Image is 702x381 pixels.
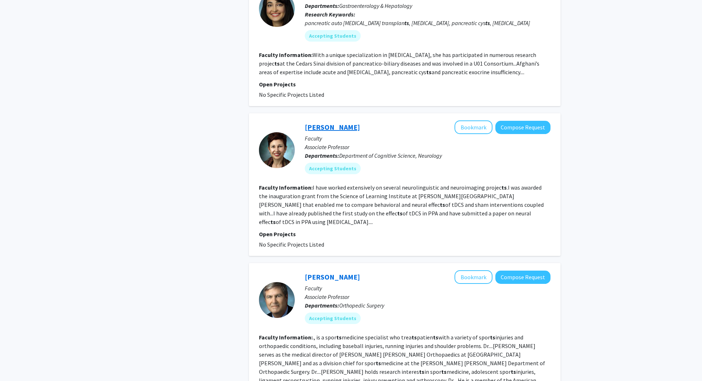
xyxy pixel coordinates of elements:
[397,210,403,217] b: ts
[274,60,280,67] b: ts
[485,19,490,27] b: ts
[259,184,544,225] fg-read-more: I have worked extensively on several neurolinguistic and neuroimaging projec .I was awarded the i...
[490,334,495,341] b: ts
[305,143,550,151] p: Associate Professor
[305,2,339,9] b: Departments:
[259,80,550,89] p: Open Projects
[305,19,550,27] div: pancreatic auto [MEDICAL_DATA] transplan , [MEDICAL_DATA], pancreatic cys , [MEDICAL_DATA]
[412,334,417,341] b: ts
[305,284,550,292] p: Faculty
[259,230,550,238] p: Open Projects
[339,152,442,159] span: Department of Cognitive Science, Neurology
[270,218,276,225] b: ts
[495,121,550,134] button: Compose Request to Kyrana Tsapkini
[305,302,339,309] b: Departments:
[305,292,550,301] p: Associate Professor
[305,152,339,159] b: Departments:
[501,184,507,191] b: ts
[305,30,361,42] mat-chip: Accepting Students
[455,120,492,134] button: Add Kyrana Tsapkini to Bookmarks
[441,368,447,375] b: ts
[440,201,445,208] b: ts
[259,91,324,98] span: No Specific Projects Listed
[433,334,438,341] b: ts
[339,2,412,9] span: Gastroenterology & Hepatology
[259,51,313,58] b: Faculty Information:
[339,302,384,309] span: Orthopedic Surgery
[305,163,361,174] mat-chip: Accepting Students
[455,270,492,284] button: Add John Wilckens to Bookmarks
[511,368,516,375] b: ts
[419,368,424,375] b: ts
[495,271,550,284] button: Compose Request to John Wilckens
[426,68,432,76] b: ts
[404,19,409,27] b: ts
[305,123,360,132] a: [PERSON_NAME]
[305,11,355,18] b: Research Keywords:
[305,272,360,281] a: [PERSON_NAME]
[336,334,342,341] b: ts
[259,184,313,191] b: Faculty Information:
[305,313,361,324] mat-chip: Accepting Students
[305,134,550,143] p: Faculty
[259,241,324,248] span: No Specific Projects Listed
[259,334,313,341] b: Faculty Information:
[259,51,539,76] fg-read-more: With a unique specialization in [MEDICAL_DATA], she has participated in numerous research projec ...
[376,359,381,367] b: ts
[5,349,30,376] iframe: Chat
